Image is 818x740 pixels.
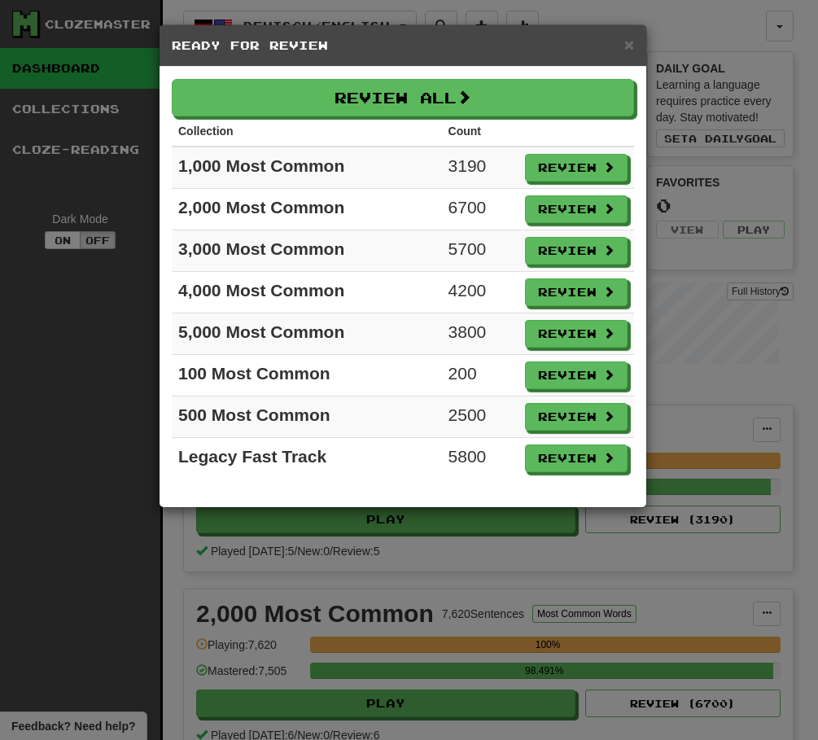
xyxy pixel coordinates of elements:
td: 4200 [442,272,518,313]
button: Review [525,195,628,223]
td: 5,000 Most Common [172,313,442,355]
button: Review [525,237,628,265]
button: Review [525,361,628,389]
td: 200 [442,355,518,396]
td: 5800 [442,438,518,479]
td: 500 Most Common [172,396,442,438]
td: 3190 [442,147,518,189]
button: Close [624,36,634,53]
td: 5700 [442,230,518,272]
td: Legacy Fast Track [172,438,442,479]
button: Review [525,444,628,472]
h5: Ready for Review [172,37,634,54]
td: 1,000 Most Common [172,147,442,189]
td: 100 Most Common [172,355,442,396]
button: Review [525,403,628,431]
td: 3800 [442,313,518,355]
button: Review All [172,79,634,116]
td: 2,000 Most Common [172,189,442,230]
td: 6700 [442,189,518,230]
button: Review [525,278,628,306]
th: Count [442,116,518,147]
button: Review [525,154,628,182]
td: 3,000 Most Common [172,230,442,272]
th: Collection [172,116,442,147]
button: Review [525,320,628,348]
td: 2500 [442,396,518,438]
span: × [624,35,634,54]
td: 4,000 Most Common [172,272,442,313]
